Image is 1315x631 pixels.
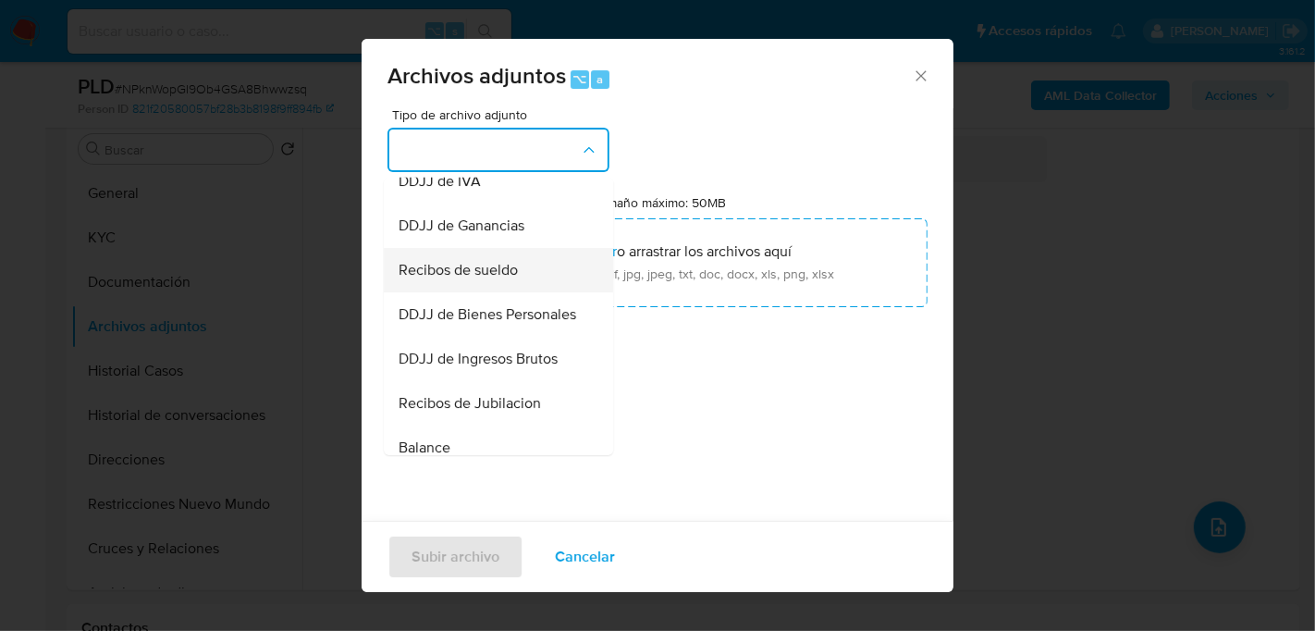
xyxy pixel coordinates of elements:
[596,70,603,88] span: a
[399,304,576,323] span: DDJJ de Bienes Personales
[399,349,558,367] span: DDJJ de Ingresos Brutos
[399,171,481,190] span: DDJJ de IVA
[399,438,450,456] span: Balance
[595,194,727,211] label: Tamaño máximo: 50MB
[387,59,566,92] span: Archivos adjuntos
[399,260,518,278] span: Recibos de sueldo
[392,108,614,121] span: Tipo de archivo adjunto
[531,535,639,579] button: Cancelar
[555,537,615,577] span: Cancelar
[399,216,524,234] span: DDJJ de Ganancias
[572,70,586,88] span: ⌥
[399,393,541,412] span: Recibos de Jubilacion
[912,67,928,83] button: Cerrar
